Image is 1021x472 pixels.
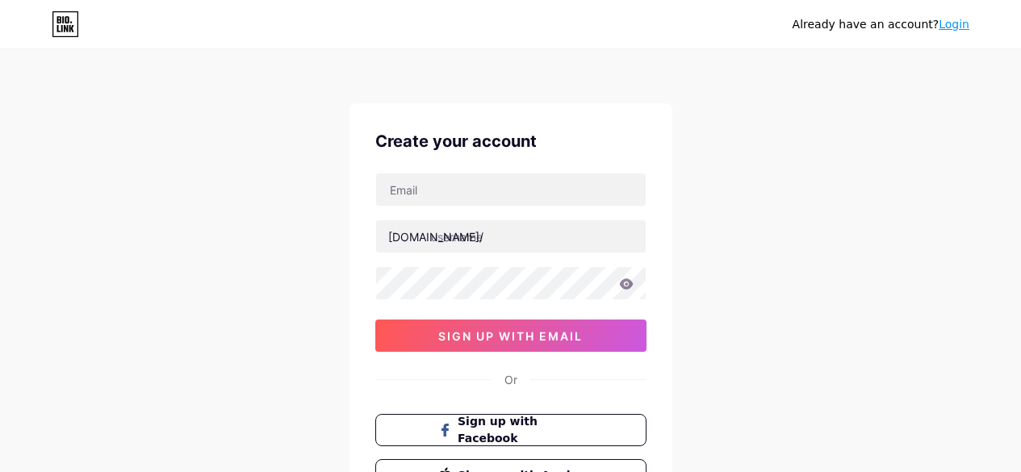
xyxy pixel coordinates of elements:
[388,228,483,245] div: [DOMAIN_NAME]/
[504,371,517,388] div: Or
[375,320,646,352] button: sign up with email
[375,414,646,446] button: Sign up with Facebook
[376,220,646,253] input: username
[375,129,646,153] div: Create your account
[793,16,969,33] div: Already have an account?
[376,173,646,206] input: Email
[438,329,583,343] span: sign up with email
[458,413,583,447] span: Sign up with Facebook
[939,18,969,31] a: Login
